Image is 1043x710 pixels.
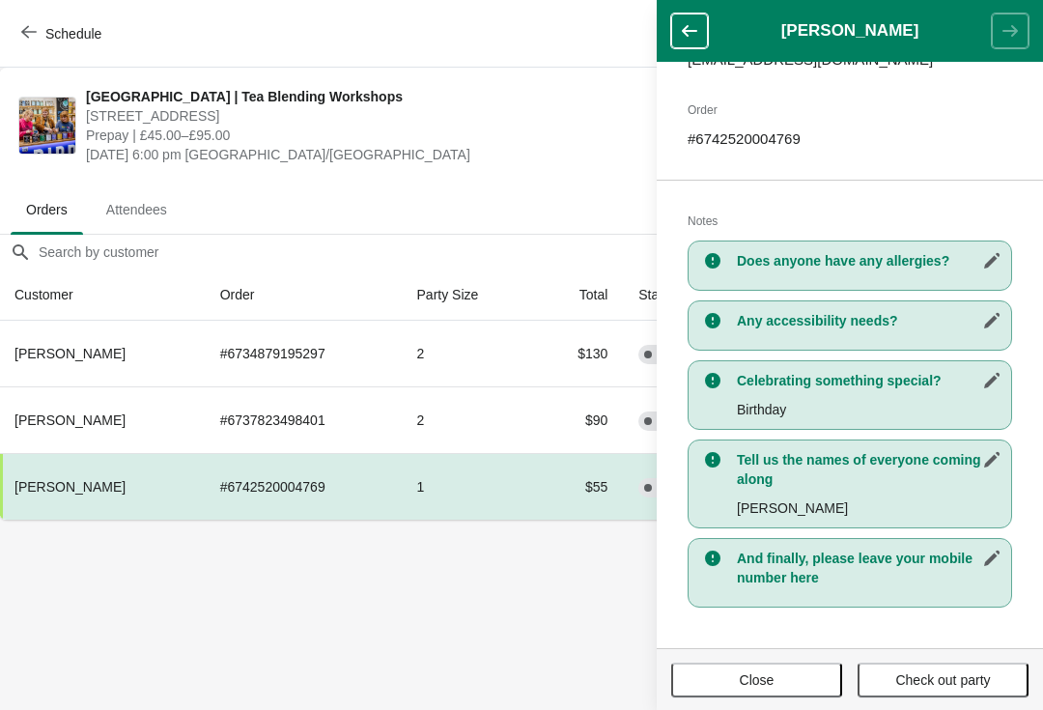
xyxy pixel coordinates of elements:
[38,235,1042,270] input: Search by customer
[10,16,117,51] button: Schedule
[86,87,678,106] span: [GEOGRAPHIC_DATA] | Tea Blending Workshops
[402,453,535,520] td: 1
[737,450,1001,489] h3: Tell us the names of everyone coming along
[535,321,623,386] td: $130
[91,192,183,227] span: Attendees
[688,100,1012,120] h2: Order
[402,321,535,386] td: 2
[205,270,402,321] th: Order
[688,129,1012,149] p: # 6742520004769
[205,453,402,520] td: # 6742520004769
[11,192,83,227] span: Orders
[737,311,1001,330] h3: Any accessibility needs?
[740,672,775,688] span: Close
[86,106,678,126] span: [STREET_ADDRESS]
[14,346,126,361] span: [PERSON_NAME]
[205,386,402,453] td: # 6737823498401
[688,212,1012,231] h2: Notes
[14,412,126,428] span: [PERSON_NAME]
[535,453,623,520] td: $55
[205,321,402,386] td: # 6734879195297
[737,371,1001,390] h3: Celebrating something special?
[737,251,1001,270] h3: Does anyone have any allergies?
[737,400,1001,419] p: Birthday
[737,549,1001,587] h3: And finally, please leave your mobile number here
[708,21,992,41] h1: [PERSON_NAME]
[671,663,842,697] button: Close
[402,386,535,453] td: 2
[19,98,75,154] img: Glasgow | Tea Blending Workshops
[45,26,101,42] span: Schedule
[402,270,535,321] th: Party Size
[86,145,678,164] span: [DATE] 6:00 pm [GEOGRAPHIC_DATA]/[GEOGRAPHIC_DATA]
[858,663,1029,697] button: Check out party
[14,479,126,495] span: [PERSON_NAME]
[895,672,990,688] span: Check out party
[535,270,623,321] th: Total
[623,270,740,321] th: Status
[737,498,1001,518] p: [PERSON_NAME]
[86,126,678,145] span: Prepay | £45.00–£95.00
[535,386,623,453] td: $90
